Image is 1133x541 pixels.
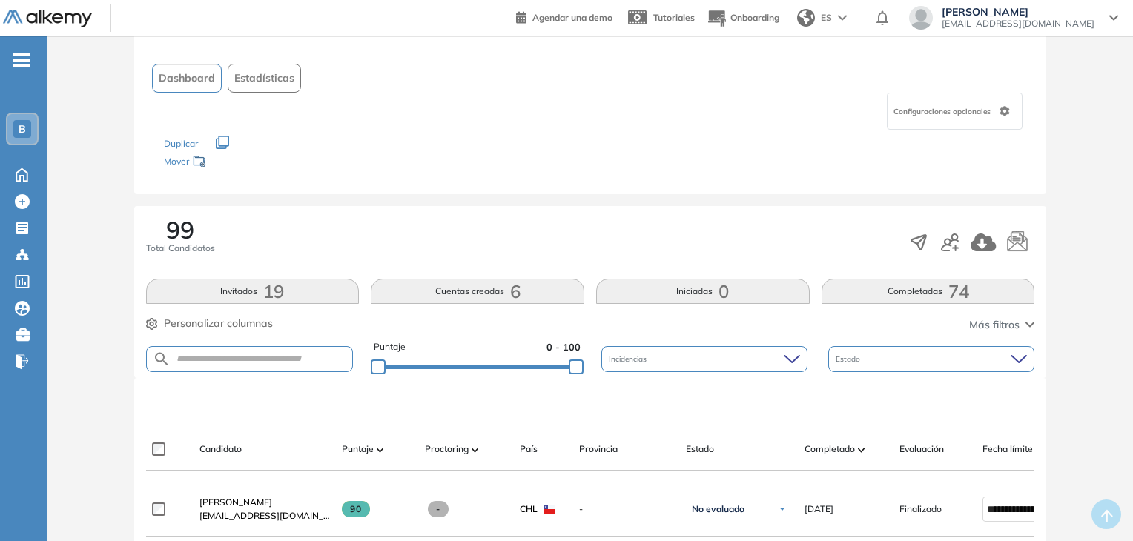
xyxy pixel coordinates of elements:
[982,442,1033,456] span: Fecha límite
[546,340,581,354] span: 0 - 100
[146,242,215,255] span: Total Candidatos
[821,11,832,24] span: ES
[899,502,942,516] span: Finalizado
[164,316,273,331] span: Personalizar columnas
[942,18,1094,30] span: [EMAIL_ADDRESS][DOMAIN_NAME]
[428,501,449,517] span: -
[686,442,714,456] span: Estado
[969,317,1034,333] button: Más filtros
[153,350,171,368] img: SEARCH_ALT
[579,442,618,456] span: Provincia
[609,354,650,365] span: Incidencias
[164,138,198,149] span: Duplicar
[887,93,1023,130] div: Configuraciones opcionales
[377,448,384,452] img: [missing "en.ARROW_ALT" translation]
[228,64,301,93] button: Estadísticas
[159,70,215,86] span: Dashboard
[199,442,242,456] span: Candidato
[836,354,863,365] span: Estado
[3,10,92,28] img: Logo
[899,442,944,456] span: Evaluación
[1059,470,1133,541] div: Widget de chat
[520,502,538,516] span: CHL
[601,346,807,372] div: Incidencias
[19,123,26,135] span: B
[371,279,584,304] button: Cuentas creadas6
[146,279,360,304] button: Invitados19
[13,59,30,62] i: -
[234,70,294,86] span: Estadísticas
[1059,470,1133,541] iframe: Chat Widget
[199,509,330,522] span: [EMAIL_ADDRESS][DOMAIN_NAME]
[942,6,1094,18] span: [PERSON_NAME]
[893,106,994,117] span: Configuraciones opcionales
[532,12,612,23] span: Agendar una demo
[838,15,847,21] img: arrow
[822,279,1035,304] button: Completadas74
[520,442,538,456] span: País
[805,442,855,456] span: Completado
[730,12,779,23] span: Onboarding
[199,496,330,509] a: [PERSON_NAME]
[342,501,371,517] span: 90
[858,448,865,452] img: [missing "en.ARROW_ALT" translation]
[969,317,1020,333] span: Más filtros
[472,448,479,452] img: [missing "en.ARROW_ALT" translation]
[797,9,815,27] img: world
[164,149,312,176] div: Mover
[425,442,469,456] span: Proctoring
[707,2,779,34] button: Onboarding
[692,503,744,515] span: No evaluado
[152,64,222,93] button: Dashboard
[544,505,555,514] img: CHL
[805,502,833,516] span: [DATE]
[342,442,374,456] span: Puntaje
[374,340,406,354] span: Puntaje
[166,218,194,242] span: 99
[146,316,273,331] button: Personalizar columnas
[596,279,810,304] button: Iniciadas0
[199,497,272,508] span: [PERSON_NAME]
[778,505,787,514] img: Ícono de flecha
[516,7,612,25] a: Agendar una demo
[579,502,674,516] span: -
[828,346,1034,372] div: Estado
[653,12,695,23] span: Tutoriales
